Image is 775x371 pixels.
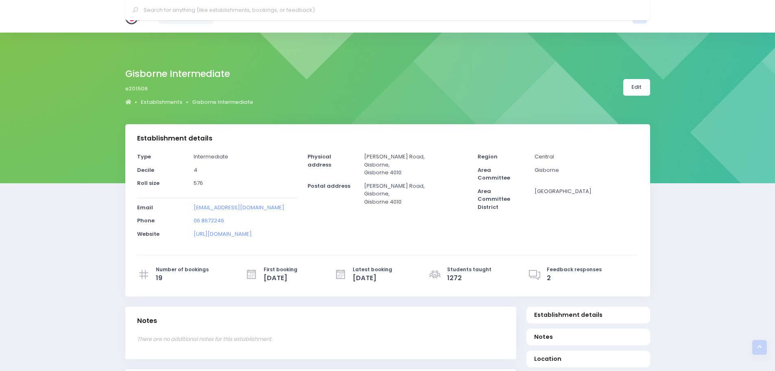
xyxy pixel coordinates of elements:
p: Central [535,153,638,161]
span: 19 [156,273,209,283]
p: [PERSON_NAME] Road, Gisborne, Gisborne 4010 [364,153,467,177]
span: Establishment details [534,311,642,319]
strong: Physical address [308,153,331,169]
strong: Email [137,204,153,211]
span: Feedback responses [547,266,602,273]
span: [DATE] [264,273,297,283]
span: Latest booking [353,266,392,273]
span: e201506 [125,85,148,93]
input: Search for anything (like establishments, bookings, or feedback) [144,4,639,16]
p: 4 [194,166,297,174]
strong: Roll size [137,179,159,187]
h3: Establishment details [137,134,212,143]
a: [URL][DOMAIN_NAME] [194,230,252,238]
a: 06 8672246 [194,217,224,224]
strong: Type [137,153,151,160]
strong: Area Committee District [478,187,510,211]
p: There are no additional notes for this establishment. [137,335,504,343]
a: Establishment details [526,307,650,323]
strong: Website [137,230,159,238]
h3: Notes [137,317,157,325]
a: Location [526,351,650,367]
h2: Gisborne Intermediate [125,68,247,79]
span: 1272 [447,273,491,283]
strong: Phone [137,217,155,224]
span: Location [534,355,642,363]
a: Edit [623,79,650,96]
p: Intermediate [194,153,297,161]
span: Notes [534,333,642,341]
p: Gisborne [535,166,638,174]
span: First booking [264,266,297,273]
span: Number of bookings [156,266,209,273]
a: Gisborne Intermediate [192,98,253,106]
strong: Decile [137,166,154,174]
a: Establishments [141,98,182,106]
p: [GEOGRAPHIC_DATA] [535,187,638,195]
span: [DATE] [353,273,392,283]
span: 2 [547,273,602,283]
strong: Region [478,153,498,160]
p: [PERSON_NAME] Road, Gisborne, Gisborne 4010 [364,182,467,206]
strong: Postal address [308,182,350,190]
span: Students taught [447,266,491,273]
a: [EMAIL_ADDRESS][DOMAIN_NAME] [194,204,284,211]
strong: Area Committee [478,166,510,182]
a: Notes [526,329,650,345]
p: 576 [194,179,297,187]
